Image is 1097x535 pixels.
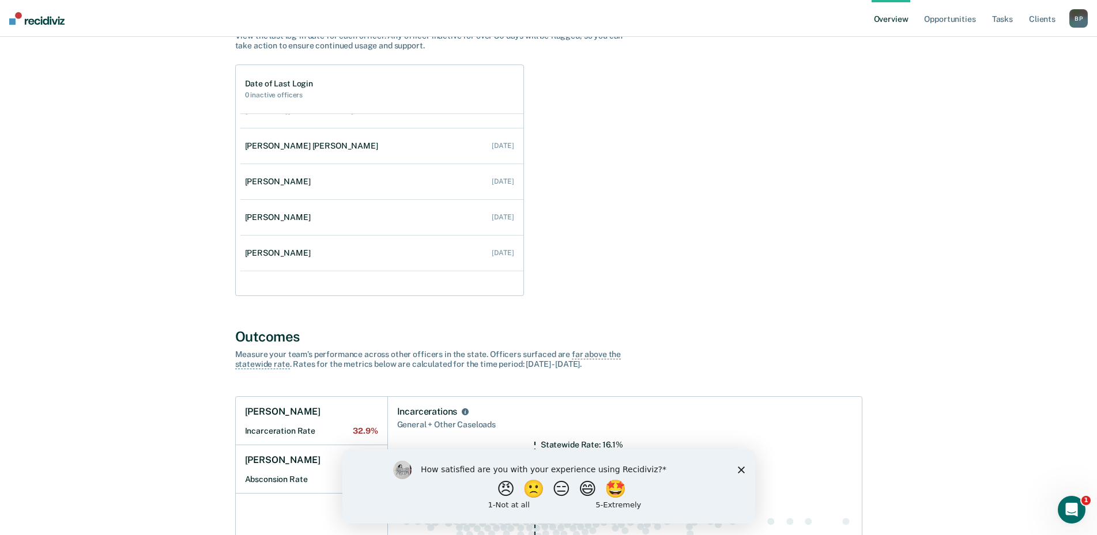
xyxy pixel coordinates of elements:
span: far above the statewide rate [235,350,621,369]
div: [PERSON_NAME] [PERSON_NAME] [245,141,383,151]
span: 32.9% [353,426,378,436]
a: [PERSON_NAME] [DATE] [240,237,523,270]
a: [PERSON_NAME] [DATE] [240,201,523,234]
h2: Incarceration Rate [245,426,378,436]
a: [PERSON_NAME] [PERSON_NAME] [DATE] [240,272,523,305]
div: Measure your team’s performance across other officer s in the state. Officer s surfaced are . Rat... [235,350,639,369]
a: [PERSON_NAME]Absconsion Rate19.7% [236,445,387,494]
div: [DATE] [492,284,514,293]
div: [PERSON_NAME] [245,213,315,222]
div: [DATE] [492,213,514,221]
div: [DATE] [492,249,514,257]
div: [PERSON_NAME] [245,248,315,258]
a: [PERSON_NAME] [DATE] [240,165,523,198]
h2: Absconsion Rate [245,475,378,484]
h1: [PERSON_NAME] [245,454,321,466]
button: BP [1069,9,1088,28]
div: B P [1069,9,1088,28]
a: [PERSON_NAME]Incarceration Rate32.9% [236,397,387,445]
div: [DATE] [492,177,514,185]
div: [PERSON_NAME] [245,177,315,187]
div: View the last log-in date for each officer. Any officer inactive for over 30 days will be flagged... [235,31,639,51]
div: Incarcerations [397,406,458,418]
img: Recidiviz [9,12,65,25]
tspan: Statewide Rate: 16.1% [540,440,623,449]
button: Incarcerations [459,406,471,418]
h2: 0 inactive officers [245,91,313,99]
div: Outcomes [235,328,862,345]
iframe: Survey by Kim from Recidiviz [342,449,755,523]
div: [PERSON_NAME] [PERSON_NAME] [245,284,383,294]
div: General + Other Caseloads [397,418,853,432]
a: [PERSON_NAME] [PERSON_NAME] [DATE] [240,130,523,162]
h1: [PERSON_NAME] [245,406,321,418]
div: [DATE] [492,142,514,150]
iframe: Intercom live chat [1058,496,1085,523]
span: 1 [1081,496,1091,505]
h1: Date of Last Login [245,79,313,89]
